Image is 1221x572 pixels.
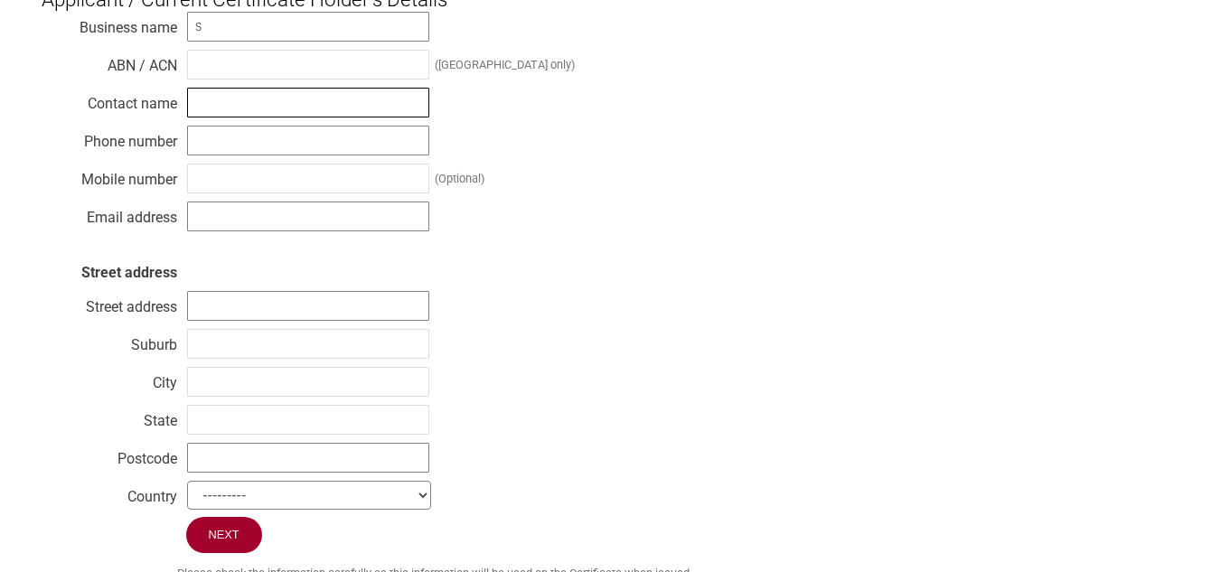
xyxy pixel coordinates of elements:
div: Contact name [42,90,177,108]
input: Next [186,517,262,553]
div: Mobile number [42,166,177,184]
div: Email address [42,204,177,222]
div: State [42,408,177,426]
div: Country [42,483,177,502]
div: City [42,370,177,388]
div: Phone number [42,128,177,146]
div: (Optional) [435,172,484,185]
div: Postcode [42,445,177,464]
div: ([GEOGRAPHIC_DATA] only) [435,58,575,71]
div: Suburb [42,332,177,350]
div: Business name [42,14,177,33]
div: Street address [42,294,177,312]
strong: Street address [81,264,177,281]
div: ABN / ACN [42,52,177,70]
